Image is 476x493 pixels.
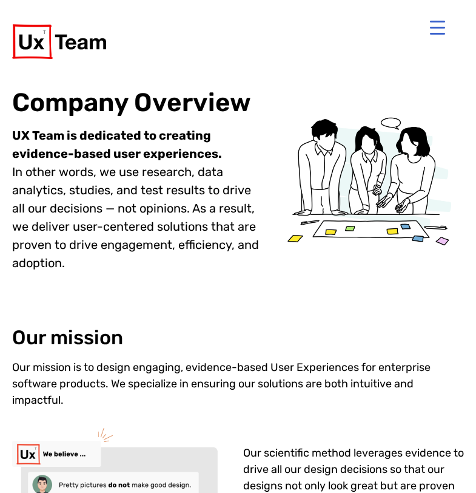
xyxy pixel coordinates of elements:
[423,13,452,42] button: Menu Trigger
[12,128,222,161] strong: UX Team is dedicated to creating evidence-based user experiences.
[12,24,106,59] img: UX Team Logo
[12,83,261,123] h1: Company Overview
[12,359,464,409] p: Our mission is to design engaging, evidence-based User Experiences for enterprise software produc...
[12,327,123,349] h2: Our mission
[12,126,261,272] p: In other words, we use research, data analytics, studies, and test results to drive all our decis...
